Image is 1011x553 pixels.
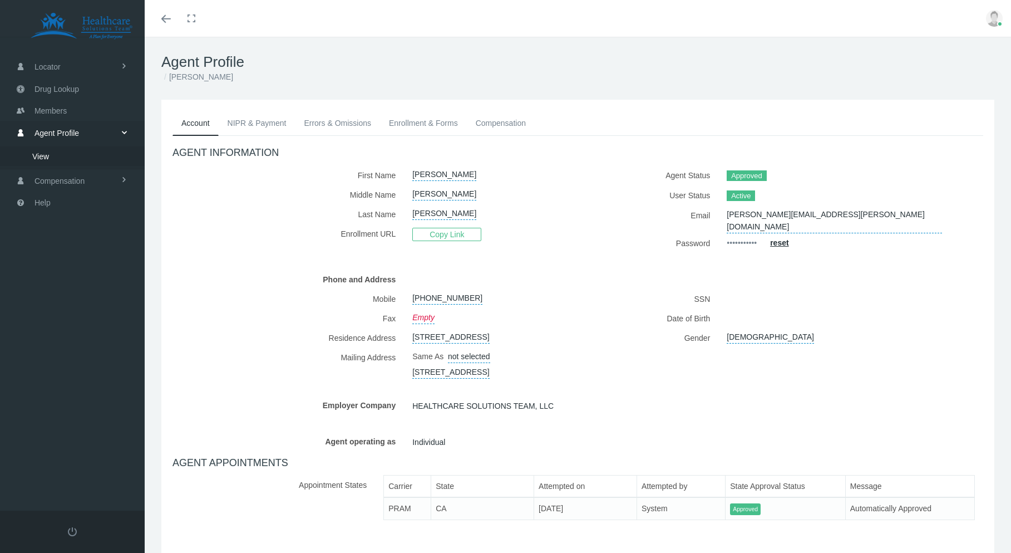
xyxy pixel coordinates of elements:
a: NIPR & Payment [219,111,295,135]
th: Carrier [384,476,431,498]
span: Active [727,190,755,202]
span: Help [34,192,51,213]
label: Middle Name [172,185,404,204]
th: Attempted by [637,476,725,498]
label: Email [586,205,719,233]
label: Gender [586,328,719,348]
span: View [32,147,49,166]
th: Attempted on [534,476,637,498]
th: State Approval Status [726,476,846,498]
a: [PERSON_NAME][EMAIL_ADDRESS][PERSON_NAME][DOMAIN_NAME] [727,205,941,233]
img: user-placeholder.jpg [986,10,1003,27]
a: Empty [412,309,435,324]
td: System [637,497,725,520]
span: Locator [34,56,61,77]
a: [STREET_ADDRESS] [412,363,489,379]
label: Fax [172,309,404,328]
span: Same As [412,352,443,361]
th: Message [845,476,974,498]
td: CA [431,497,534,520]
span: Members [34,100,67,121]
h1: Agent Profile [161,53,994,71]
th: State [431,476,534,498]
label: Date of Birth [586,309,719,328]
img: HEALTHCARE SOLUTIONS TEAM, LLC [14,12,148,40]
label: Password [586,233,719,253]
a: [STREET_ADDRESS] [412,328,489,344]
label: SSN [586,289,719,309]
span: Drug Lookup [34,79,79,100]
a: Copy Link [412,229,481,238]
td: [DATE] [534,497,637,520]
a: ••••••••••• [727,233,757,253]
a: [PERSON_NAME] [412,204,476,220]
a: [PERSON_NAME] [412,165,476,181]
span: Approved [727,170,766,182]
a: reset [770,238,788,247]
label: Appointment States [172,475,375,529]
span: Compensation [34,170,85,192]
span: Agent Profile [34,123,79,144]
label: Phone and Address [172,270,404,289]
label: Last Name [172,204,404,224]
label: Agent operating as [172,432,404,451]
label: Residence Address [172,328,404,348]
label: Mailing Address [172,348,404,379]
a: Account [172,111,219,136]
label: First Name [172,165,404,185]
span: Approved [730,503,761,515]
a: Errors & Omissions [295,111,380,135]
span: HEALTHCARE SOLUTIONS TEAM, LLC [412,398,554,414]
label: User Status [586,185,719,205]
span: Individual [412,434,445,451]
span: Copy Link [412,228,481,241]
a: [PERSON_NAME] [412,185,476,200]
a: [PHONE_NUMBER] [412,289,482,305]
td: Automatically Approved [845,497,974,520]
h4: AGENT APPOINTMENTS [172,457,983,469]
a: Compensation [467,111,535,135]
a: not selected [448,348,490,363]
td: PRAM [384,497,431,520]
label: Employer Company [172,395,404,415]
a: [DEMOGRAPHIC_DATA] [727,328,814,344]
a: Enrollment & Forms [380,111,467,135]
h4: AGENT INFORMATION [172,147,983,159]
label: Agent Status [586,165,719,185]
label: Enrollment URL [172,224,404,244]
label: Mobile [172,289,404,309]
li: [PERSON_NAME] [161,71,233,83]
